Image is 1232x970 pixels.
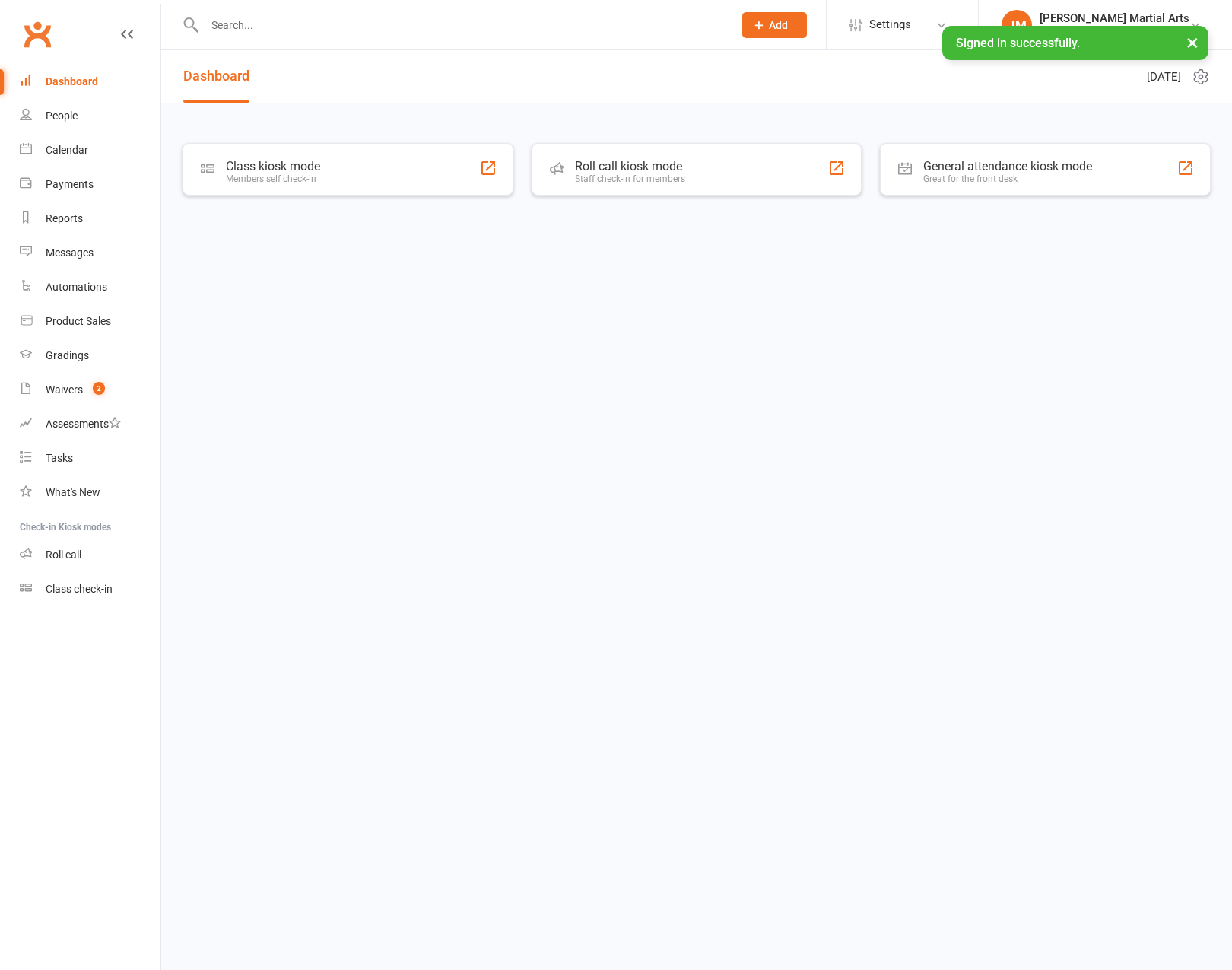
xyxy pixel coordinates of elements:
[46,486,100,498] div: What's New
[20,538,160,572] a: Roll call
[742,12,807,38] button: Add
[20,65,160,99] a: Dashboard
[46,178,94,190] div: Payments
[18,15,56,53] a: Clubworx
[183,50,249,103] a: Dashboard
[20,475,160,510] a: What's New
[20,339,160,373] a: Gradings
[1179,26,1206,59] button: ×
[46,315,111,327] div: Product Sales
[46,549,81,561] div: Roll call
[769,19,788,31] span: Add
[20,167,160,202] a: Payments
[226,159,320,173] div: Class kiosk mode
[46,418,121,430] div: Assessments
[46,110,78,122] div: People
[575,159,685,173] div: Roll call kiosk mode
[1040,25,1189,39] div: [PERSON_NAME] Martial Arts
[20,304,160,339] a: Product Sales
[20,99,160,133] a: People
[20,202,160,236] a: Reports
[20,236,160,270] a: Messages
[1040,11,1189,25] div: [PERSON_NAME] Martial Arts
[46,212,83,224] div: Reports
[1147,68,1181,86] span: [DATE]
[46,349,89,361] div: Gradings
[46,75,98,87] div: Dashboard
[46,383,83,396] div: Waivers
[1002,10,1032,40] div: JM
[20,270,160,304] a: Automations
[20,572,160,606] a: Class kiosk mode
[20,373,160,407] a: Waivers 2
[956,36,1080,50] span: Signed in successfully.
[93,382,105,395] span: 2
[20,133,160,167] a: Calendar
[200,14,722,36] input: Search...
[869,8,911,42] span: Settings
[923,159,1092,173] div: General attendance kiosk mode
[20,407,160,441] a: Assessments
[20,441,160,475] a: Tasks
[46,583,113,595] div: Class check-in
[46,281,107,293] div: Automations
[46,246,94,259] div: Messages
[46,144,88,156] div: Calendar
[226,173,320,184] div: Members self check-in
[923,173,1092,184] div: Great for the front desk
[46,452,73,464] div: Tasks
[575,173,685,184] div: Staff check-in for members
